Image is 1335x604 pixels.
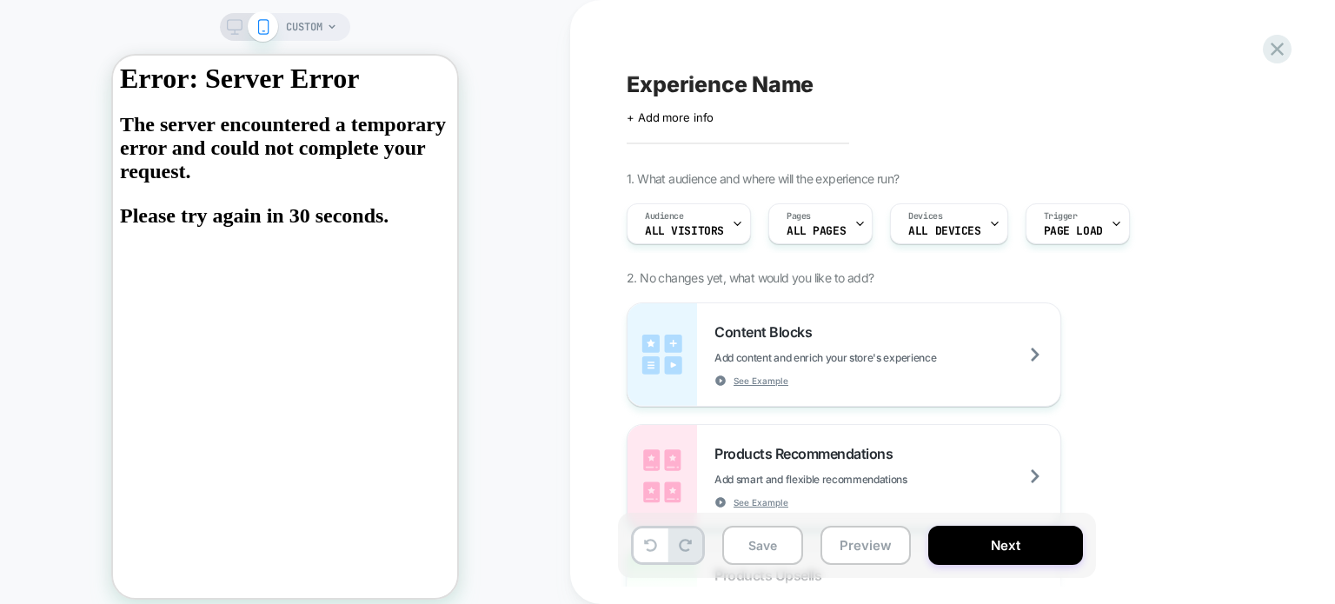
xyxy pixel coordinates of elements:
[7,57,337,172] h2: The server encountered a temporary error and could not complete your request.
[787,210,811,222] span: Pages
[627,270,873,285] span: 2. No changes yet, what would you like to add?
[627,71,814,97] span: Experience Name
[928,526,1083,565] button: Next
[820,526,911,565] button: Preview
[714,323,820,341] span: Content Blocks
[7,149,337,172] p: Please try again in 30 seconds.
[7,7,337,39] h1: Error: Server Error
[627,171,899,186] span: 1. What audience and where will the experience run?
[1044,225,1103,237] span: Page Load
[645,225,724,237] span: All Visitors
[714,445,901,462] span: Products Recommendations
[787,225,846,237] span: ALL PAGES
[734,496,788,508] span: See Example
[286,13,322,41] span: CUSTOM
[1044,210,1078,222] span: Trigger
[645,210,684,222] span: Audience
[714,351,1023,364] span: Add content and enrich your store's experience
[908,225,980,237] span: ALL DEVICES
[734,375,788,387] span: See Example
[908,210,942,222] span: Devices
[714,473,994,486] span: Add smart and flexible recommendations
[722,526,803,565] button: Save
[627,110,714,124] span: + Add more info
